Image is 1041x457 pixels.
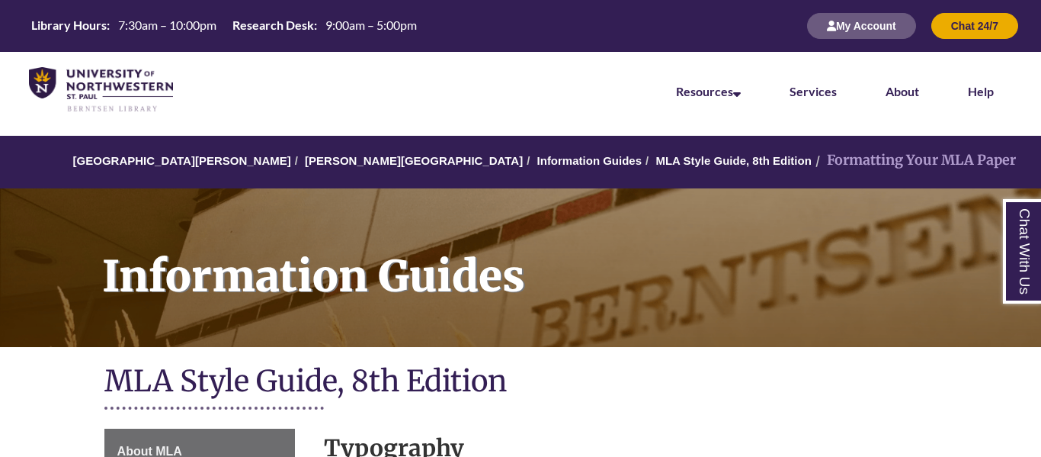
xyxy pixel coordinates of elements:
[85,188,1041,327] h1: Information Guides
[676,84,741,98] a: Resources
[812,150,1016,172] li: Formatting Your MLA Paper
[25,17,423,35] a: Hours Today
[931,13,1018,39] button: Chat 24/7
[118,18,216,32] span: 7:30am – 10:00pm
[968,84,994,98] a: Help
[73,154,291,167] a: [GEOGRAPHIC_DATA][PERSON_NAME]
[886,84,919,98] a: About
[104,362,937,403] h1: MLA Style Guide, 8th Edition
[325,18,417,32] span: 9:00am – 5:00pm
[29,67,173,113] img: UNWSP Library Logo
[807,19,916,32] a: My Account
[931,19,1018,32] a: Chat 24/7
[807,13,916,39] button: My Account
[25,17,423,34] table: Hours Today
[25,17,112,34] th: Library Hours:
[537,154,642,167] a: Information Guides
[790,84,837,98] a: Services
[655,154,811,167] a: MLA Style Guide, 8th Edition
[226,17,319,34] th: Research Desk:
[305,154,523,167] a: [PERSON_NAME][GEOGRAPHIC_DATA]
